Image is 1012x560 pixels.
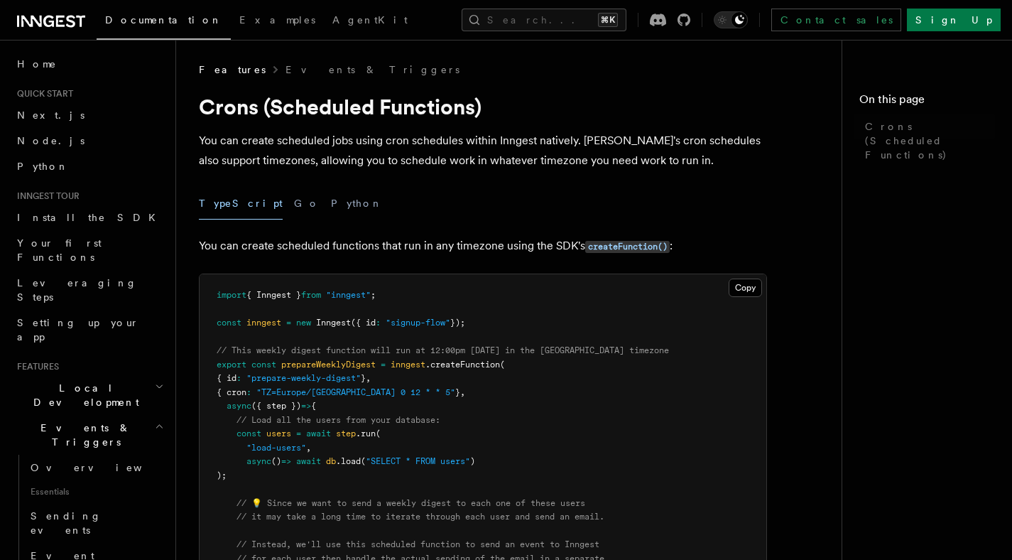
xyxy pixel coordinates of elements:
[381,360,386,370] span: =
[326,290,371,300] span: "inngest"
[859,114,995,168] a: Crons (Scheduled Functions)
[500,360,505,370] span: (
[25,455,167,480] a: Overview
[266,429,291,438] span: users
[470,456,475,466] span: )
[199,94,767,119] h1: Crons (Scheduled Functions)
[17,277,137,303] span: Leveraging Steps
[246,456,271,466] span: async
[11,381,155,409] span: Local Development
[306,443,311,453] span: ,
[585,241,670,253] code: createFunction()
[97,4,231,40] a: Documentation
[326,456,336,466] span: db
[301,401,311,411] span: =>
[236,373,241,383] span: :
[294,188,320,220] button: Go
[236,415,440,425] span: // Load all the users from your database:
[199,236,767,257] p: You can create scheduled functions that run in any timezone using the SDK's :
[859,91,995,114] h4: On this page
[11,375,167,415] button: Local Development
[425,360,500,370] span: .createFunction
[236,539,599,549] span: // Instead, we'll use this scheduled function to send an event to Inngest
[11,88,73,99] span: Quick start
[281,360,376,370] span: prepareWeeklyDigest
[371,290,376,300] span: ;
[865,119,995,162] span: Crons (Scheduled Functions)
[217,387,246,397] span: { cron
[336,456,361,466] span: .load
[306,429,331,438] span: await
[450,318,465,328] span: });
[336,429,356,438] span: step
[217,290,246,300] span: import
[356,429,376,438] span: .run
[246,290,301,300] span: { Inngest }
[729,279,762,297] button: Copy
[217,345,669,355] span: // This weekly digest function will run at 12:00pm [DATE] in the [GEOGRAPHIC_DATA] timezone
[11,102,167,128] a: Next.js
[231,4,324,38] a: Examples
[236,512,604,522] span: // it may take a long time to iterate through each user and send an email.
[25,480,167,503] span: Essentials
[17,237,102,263] span: Your first Functions
[217,470,227,480] span: );
[11,270,167,310] a: Leveraging Steps
[17,135,85,146] span: Node.js
[386,318,450,328] span: "signup-flow"
[199,188,283,220] button: TypeScript
[391,360,425,370] span: inngest
[351,318,376,328] span: ({ id
[199,63,266,77] span: Features
[11,310,167,350] a: Setting up your app
[585,239,670,252] a: createFunction()
[11,230,167,270] a: Your first Functions
[236,498,585,508] span: // 💡 Since we want to send a weekly digest to each one of these users
[311,401,316,411] span: {
[246,443,306,453] span: "load-users"
[246,387,251,397] span: :
[376,318,381,328] span: :
[714,11,748,28] button: Toggle dark mode
[25,503,167,543] a: Sending events
[771,9,901,31] a: Contact sales
[251,401,301,411] span: ({ step })
[11,361,59,372] span: Features
[286,318,291,328] span: =
[281,456,291,466] span: =>
[11,128,167,154] a: Node.js
[17,57,57,71] span: Home
[17,317,139,343] span: Setting up your app
[271,456,281,466] span: ()
[11,154,167,179] a: Python
[246,318,281,328] span: inngest
[11,51,167,77] a: Home
[11,415,167,455] button: Events & Triggers
[366,373,371,383] span: ,
[11,190,80,202] span: Inngest tour
[17,109,85,121] span: Next.js
[366,456,470,466] span: "SELECT * FROM users"
[11,205,167,230] a: Install the SDK
[11,421,155,449] span: Events & Triggers
[361,373,366,383] span: }
[217,318,241,328] span: const
[455,387,460,397] span: }
[105,14,222,26] span: Documentation
[324,4,416,38] a: AgentKit
[285,63,459,77] a: Events & Triggers
[236,429,261,438] span: const
[239,14,315,26] span: Examples
[462,9,626,31] button: Search...⌘K
[301,290,321,300] span: from
[199,131,767,171] p: You can create scheduled jobs using cron schedules within Inngest natively. [PERSON_NAME]'s cron ...
[296,318,311,328] span: new
[460,387,465,397] span: ,
[246,373,361,383] span: "prepare-weekly-digest"
[217,373,236,383] span: { id
[361,456,366,466] span: (
[227,401,251,411] span: async
[332,14,408,26] span: AgentKit
[251,360,276,370] span: const
[296,456,321,466] span: await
